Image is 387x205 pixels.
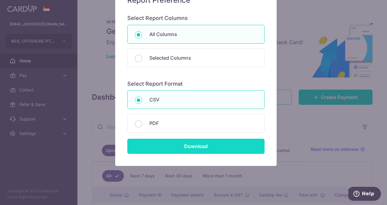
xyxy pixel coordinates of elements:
[149,120,257,127] p: PDF
[127,139,265,154] input: Download
[127,15,265,22] h6: Select Report Columns
[149,54,257,61] p: Selected Columns
[348,187,381,202] iframe: Opens a widget where you can find more information
[149,31,257,38] p: All Columns
[149,96,257,103] p: CSV
[127,81,265,88] h6: Select Report Format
